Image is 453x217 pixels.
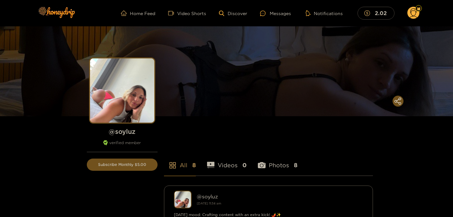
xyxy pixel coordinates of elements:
[294,161,297,169] span: 8
[164,147,196,176] li: All
[219,11,247,16] a: Discover
[197,202,221,205] small: [DATE] 11:34 am
[121,10,130,16] span: home
[121,10,155,16] a: Home Feed
[260,10,291,17] div: Messages
[168,10,177,16] span: video-camera
[87,127,158,135] h1: @ soyluz
[364,10,373,16] span: dollar
[304,10,345,16] button: Notifications
[417,7,421,11] img: Fan Level
[358,7,394,19] button: 2.02
[207,147,247,176] li: Videos
[168,10,206,16] a: Video Shorts
[87,159,158,171] button: Subscribe Monthly $5.00
[192,161,196,169] span: 8
[174,191,192,208] img: soyluz
[169,161,177,169] span: appstore
[258,147,297,176] li: Photos
[87,140,158,152] div: verified member
[374,10,388,16] mark: 2.02
[197,194,363,199] div: @ soyluz
[242,161,247,169] span: 0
